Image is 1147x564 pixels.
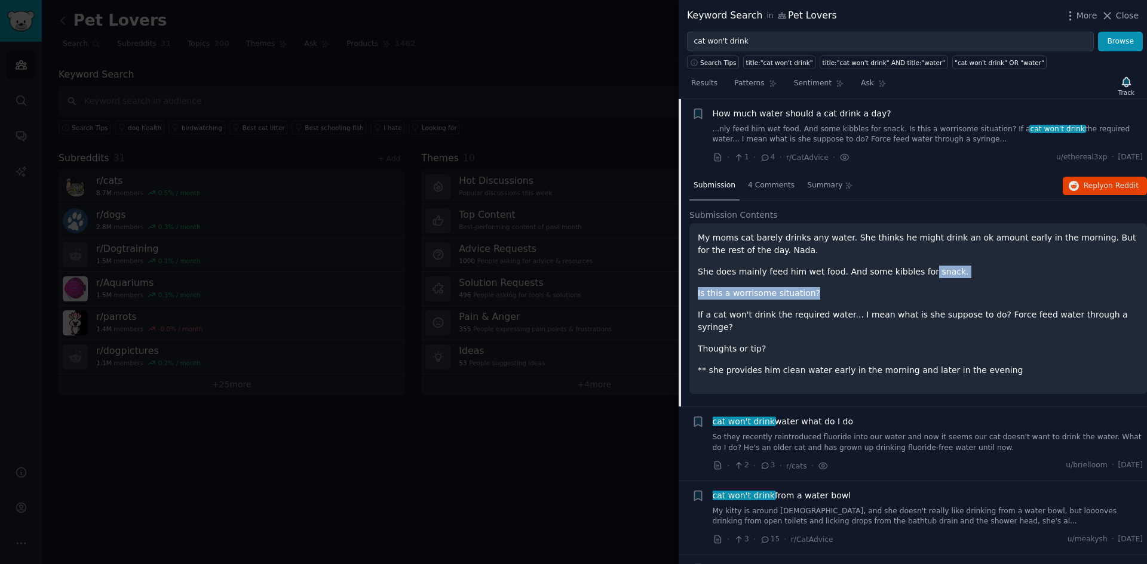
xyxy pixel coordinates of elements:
[698,343,1139,355] p: Thoughts or tip?
[833,151,835,164] span: ·
[698,287,1139,300] p: Is this a worrisome situation?
[713,124,1143,145] a: ...nly feed him wet food. And some kibbles for snack. Is this a worrisome situation? If acat won'...
[713,489,851,502] span: from a water bowl
[689,209,778,221] span: Submission Contents
[698,266,1139,278] p: She does mainly feed him wet food. And some kibbles for snack.
[1063,177,1147,196] button: Replyon Reddit
[727,151,729,164] span: ·
[711,491,776,500] span: cat won't drink
[1104,181,1139,190] span: on Reddit
[698,364,1139,377] p: ** she provides him clean water early in the morning and later in the evening
[952,56,1047,69] a: "cat won't drink" OR "water"
[713,506,1143,527] a: My kitty is around [DEMOGRAPHIC_DATA], and she doesn't really like drinking from a water bowl, bu...
[1056,152,1108,163] span: u/ethereal3xp
[786,153,829,162] span: r/CatAdvice
[687,74,722,98] a: Results
[1114,73,1139,98] button: Track
[727,460,729,472] span: ·
[687,32,1094,52] input: Try a keyword related to your business
[1112,534,1114,545] span: ·
[811,460,814,472] span: ·
[1064,10,1097,22] button: More
[713,107,891,120] a: How much water should a cat drink a day?
[1084,181,1139,192] span: Reply
[713,432,1143,453] a: So they recently reintroduced fluoride into our water and now it seems our cat doesn't want to dr...
[1098,32,1143,52] button: Browse
[857,74,891,98] a: Ask
[687,56,739,69] button: Search Tips
[1118,152,1143,163] span: [DATE]
[694,180,735,191] span: Submission
[760,534,780,545] span: 15
[753,460,756,472] span: ·
[700,58,737,67] span: Search Tips
[743,56,815,69] a: title:"cat won't drink"
[1029,125,1086,133] span: cat won't drink
[1101,10,1139,22] button: Close
[734,152,749,163] span: 1
[698,232,1139,257] p: My moms cat barely drinks any water. She thinks he might drink an ok amount early in the morning....
[734,78,764,89] span: Patterns
[794,78,832,89] span: Sentiment
[955,58,1044,67] div: "cat won't drink" OR "water"
[1066,460,1107,471] span: u/brielloom
[1112,152,1114,163] span: ·
[734,460,749,471] span: 2
[753,151,756,164] span: ·
[790,74,848,98] a: Sentiment
[820,56,947,69] a: title:"cat won't drink" AND title:"water"
[1118,460,1143,471] span: [DATE]
[807,180,842,191] span: Summary
[791,535,833,544] span: r/CatAdvice
[713,489,851,502] a: cat won't drinkfrom a water bowl
[1068,534,1108,545] span: u/meakysh
[1116,10,1139,22] span: Close
[746,58,813,67] div: title:"cat won't drink"
[1077,10,1097,22] span: More
[760,152,775,163] span: 4
[1118,88,1134,97] div: Track
[713,415,854,428] span: water what do I do
[753,533,756,545] span: ·
[780,151,782,164] span: ·
[823,58,945,67] div: title:"cat won't drink" AND title:"water"
[861,78,874,89] span: Ask
[691,78,717,89] span: Results
[780,460,782,472] span: ·
[784,533,786,545] span: ·
[786,462,807,470] span: r/cats
[687,8,837,23] div: Keyword Search Pet Lovers
[711,417,776,426] span: cat won't drink
[713,415,854,428] a: cat won't drinkwater what do I do
[1112,460,1114,471] span: ·
[698,309,1139,334] p: If a cat won't drink the required water... I mean what is she suppose to do? Force feed water thr...
[734,534,749,545] span: 3
[748,180,795,191] span: 4 Comments
[730,74,781,98] a: Patterns
[760,460,775,471] span: 3
[727,533,729,545] span: ·
[766,11,773,21] span: in
[1118,534,1143,545] span: [DATE]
